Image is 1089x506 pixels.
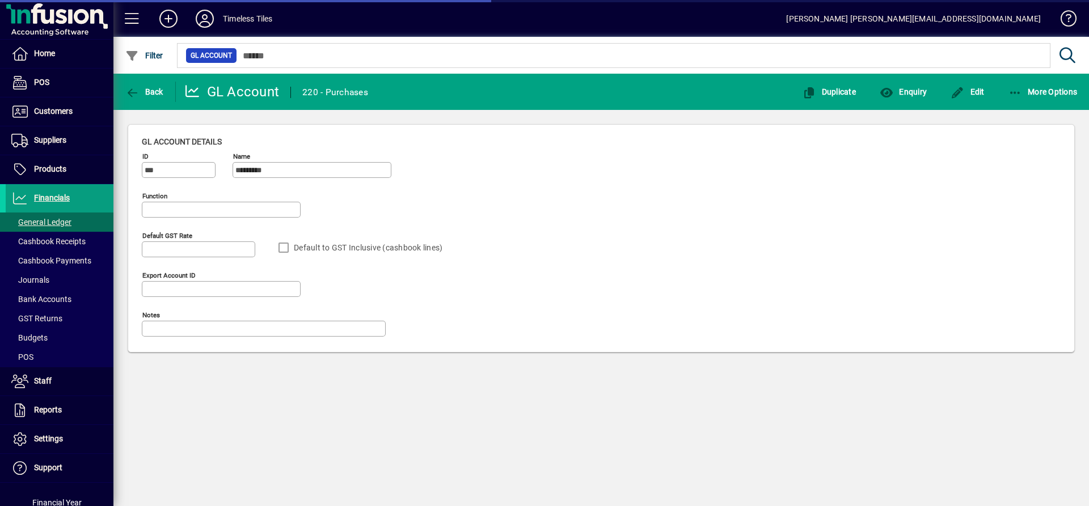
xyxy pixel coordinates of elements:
[11,237,86,246] span: Cashbook Receipts
[1052,2,1075,39] a: Knowledge Base
[34,463,62,472] span: Support
[6,367,113,396] a: Staff
[877,82,930,102] button: Enquiry
[6,97,113,126] a: Customers
[1006,82,1080,102] button: More Options
[799,82,859,102] button: Duplicate
[187,8,223,29] button: Profile
[6,155,113,184] a: Products
[6,40,113,68] a: Home
[34,434,63,443] span: Settings
[302,83,368,101] div: 220 - Purchases
[34,78,49,87] span: POS
[34,164,66,173] span: Products
[11,333,48,342] span: Budgets
[11,295,71,304] span: Bank Accounts
[142,137,222,146] span: GL account details
[142,192,167,200] mat-label: Function
[142,232,192,240] mat-label: Default GST rate
[6,454,113,482] a: Support
[123,82,166,102] button: Back
[6,309,113,328] a: GST Returns
[6,232,113,251] a: Cashbook Receipts
[6,212,113,232] a: General Ledger
[191,50,232,61] span: GL Account
[6,396,113,424] a: Reports
[880,87,927,96] span: Enquiry
[948,82,987,102] button: Edit
[6,270,113,290] a: Journals
[223,10,272,28] div: Timeless Tiles
[142,271,196,279] mat-label: Export account ID
[34,135,66,144] span: Suppliers
[11,314,62,323] span: GST Returns
[951,87,985,96] span: Edit
[142,152,149,160] mat-label: ID
[11,275,49,284] span: Journals
[123,45,166,66] button: Filter
[11,256,91,265] span: Cashbook Payments
[34,405,62,414] span: Reports
[6,328,113,347] a: Budgets
[6,69,113,97] a: POS
[1008,87,1078,96] span: More Options
[11,352,33,362] span: POS
[34,49,55,58] span: Home
[786,10,1041,28] div: [PERSON_NAME] [PERSON_NAME][EMAIL_ADDRESS][DOMAIN_NAME]
[6,347,113,367] a: POS
[184,83,280,101] div: GL Account
[6,251,113,270] a: Cashbook Payments
[34,107,73,116] span: Customers
[150,8,187,29] button: Add
[6,126,113,155] a: Suppliers
[802,87,856,96] span: Duplicate
[125,87,163,96] span: Back
[6,290,113,309] a: Bank Accounts
[11,218,71,227] span: General Ledger
[34,193,70,202] span: Financials
[125,51,163,60] span: Filter
[113,82,176,102] app-page-header-button: Back
[34,376,52,385] span: Staff
[142,311,160,319] mat-label: Notes
[6,425,113,453] a: Settings
[233,152,250,160] mat-label: Name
